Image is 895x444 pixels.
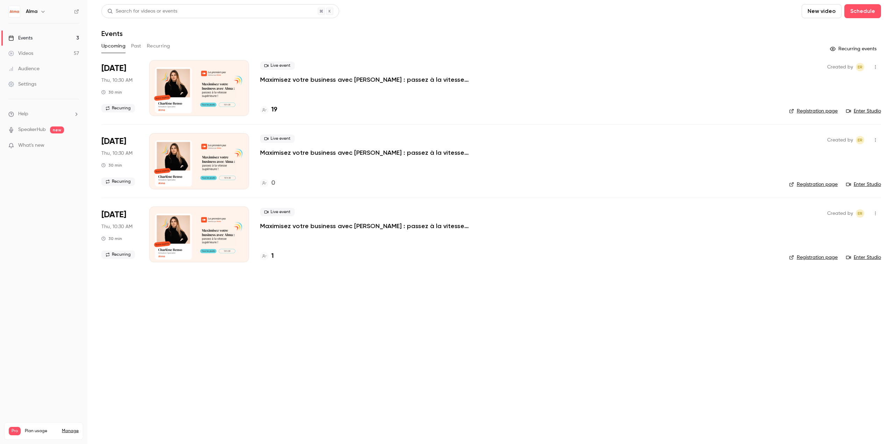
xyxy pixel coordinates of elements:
li: help-dropdown-opener [8,110,79,118]
h1: Events [101,29,123,38]
a: 19 [260,105,277,115]
span: Recurring [101,177,135,186]
div: Settings [8,81,36,88]
span: Eric ROMER [856,63,864,71]
div: Search for videos or events [107,8,177,15]
span: ER [858,209,862,218]
a: Maximisez votre business avec [PERSON_NAME] : passez à la vitesse supérieure ! [260,75,470,84]
span: Created by [827,136,853,144]
a: Registration page [789,181,838,188]
a: SpeakerHub [18,126,46,133]
span: [DATE] [101,209,126,220]
span: Thu, 10:30 AM [101,150,133,157]
div: Events [8,35,33,42]
span: ER [858,136,862,144]
span: Eric ROMER [856,209,864,218]
span: Eric ROMER [856,136,864,144]
h4: 1 [271,252,274,261]
span: Recurring [101,250,135,259]
a: Enter Studio [846,254,881,261]
span: Live event [260,134,295,143]
div: Oct 9 Thu, 10:30 AM (Europe/Paris) [101,60,138,116]
span: Live event [260,208,295,216]
img: Alma [9,6,20,17]
a: Enter Studio [846,108,881,115]
a: 0 [260,179,275,188]
a: Enter Studio [846,181,881,188]
a: Maximisez votre business avec [PERSON_NAME] : passez à la vitesse supérieure ! [260,222,470,230]
button: Past [131,41,141,52]
a: Maximisez votre business avec [PERSON_NAME] : passez à la vitesse supérieure ! [260,148,470,157]
a: Manage [62,428,79,434]
a: Registration page [789,254,838,261]
h4: 0 [271,179,275,188]
button: Schedule [844,4,881,18]
div: Videos [8,50,33,57]
span: Thu, 10:30 AM [101,77,133,84]
span: Help [18,110,28,118]
span: What's new [18,142,44,149]
span: [DATE] [101,136,126,147]
div: 30 min [101,236,122,241]
div: Oct 16 Thu, 10:30 AM (Europe/Paris) [101,133,138,189]
span: Created by [827,209,853,218]
iframe: Noticeable Trigger [71,143,79,149]
span: Created by [827,63,853,71]
div: 30 min [101,162,122,168]
a: 1 [260,252,274,261]
div: Oct 23 Thu, 10:30 AM (Europe/Paris) [101,206,138,262]
span: Thu, 10:30 AM [101,223,133,230]
span: ER [858,63,862,71]
span: Live event [260,61,295,70]
h4: 19 [271,105,277,115]
button: Recurring events [827,43,881,54]
span: Plan usage [25,428,58,434]
span: new [50,126,64,133]
span: Pro [9,427,21,435]
button: New video [802,4,842,18]
span: Recurring [101,104,135,112]
span: [DATE] [101,63,126,74]
div: Audience [8,65,40,72]
button: Upcoming [101,41,126,52]
a: Registration page [789,108,838,115]
h6: Alma [26,8,37,15]
button: Recurring [147,41,170,52]
div: 30 min [101,89,122,95]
